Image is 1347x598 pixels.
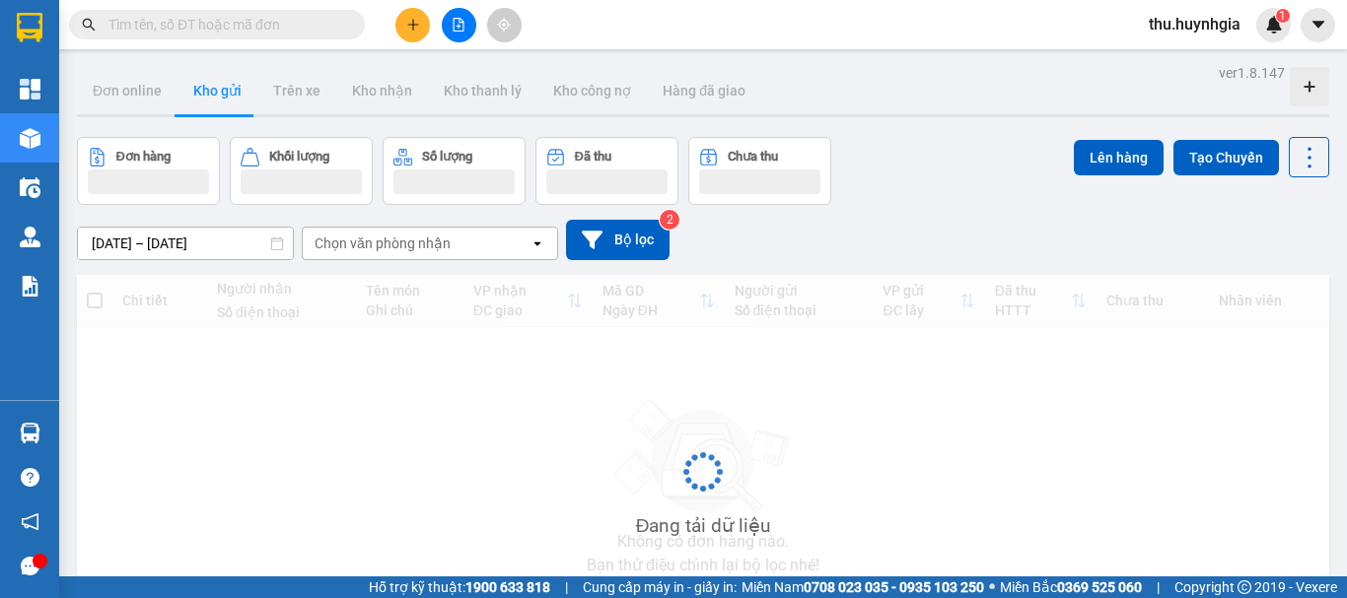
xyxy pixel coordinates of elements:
[20,79,40,100] img: dashboard-icon
[465,579,550,595] strong: 1900 633 818
[20,227,40,247] img: warehouse-icon
[487,8,522,42] button: aim
[530,235,545,251] svg: open
[369,576,550,598] span: Hỗ trợ kỹ thuật:
[77,67,177,114] button: Đơn online
[989,583,995,591] span: ⚪️
[1276,9,1290,23] sup: 1
[230,137,373,205] button: Khối lượng
[20,276,40,297] img: solution-icon
[21,557,39,575] span: message
[383,137,526,205] button: Số lượng
[1310,16,1327,33] span: caret-down
[82,18,96,32] span: search
[566,220,670,260] button: Bộ lọc
[535,137,678,205] button: Đã thu
[1057,579,1142,595] strong: 0369 525 060
[395,8,430,42] button: plus
[537,67,647,114] button: Kho công nợ
[1219,62,1285,84] div: ver 1.8.147
[77,137,220,205] button: Đơn hàng
[1000,576,1142,598] span: Miền Bắc
[742,576,984,598] span: Miền Nam
[21,512,39,531] span: notification
[497,18,511,32] span: aim
[660,210,679,230] sup: 2
[728,150,778,164] div: Chưa thu
[315,233,451,253] div: Chọn văn phòng nhận
[257,67,336,114] button: Trên xe
[428,67,537,114] button: Kho thanh lý
[647,67,761,114] button: Hàng đã giao
[20,128,40,149] img: warehouse-icon
[1279,9,1286,23] span: 1
[452,18,465,32] span: file-add
[1265,16,1283,33] img: icon-new-feature
[1133,12,1256,36] span: thu.huynhgia
[804,579,984,595] strong: 0708 023 035 - 0935 103 250
[422,150,472,164] div: Số lượng
[565,576,568,598] span: |
[20,177,40,198] img: warehouse-icon
[1238,580,1251,594] span: copyright
[269,150,329,164] div: Khối lượng
[636,511,771,541] div: Đang tải dữ liệu
[1290,67,1329,106] div: Tạo kho hàng mới
[1173,140,1279,175] button: Tạo Chuyến
[17,13,42,42] img: logo-vxr
[583,576,737,598] span: Cung cấp máy in - giấy in:
[442,8,476,42] button: file-add
[1074,140,1164,175] button: Lên hàng
[108,14,341,35] input: Tìm tên, số ĐT hoặc mã đơn
[20,423,40,443] img: warehouse-icon
[78,228,293,259] input: Select a date range.
[688,137,831,205] button: Chưa thu
[406,18,420,32] span: plus
[116,150,171,164] div: Đơn hàng
[21,468,39,487] span: question-circle
[575,150,611,164] div: Đã thu
[177,67,257,114] button: Kho gửi
[336,67,428,114] button: Kho nhận
[1301,8,1335,42] button: caret-down
[1157,576,1160,598] span: |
